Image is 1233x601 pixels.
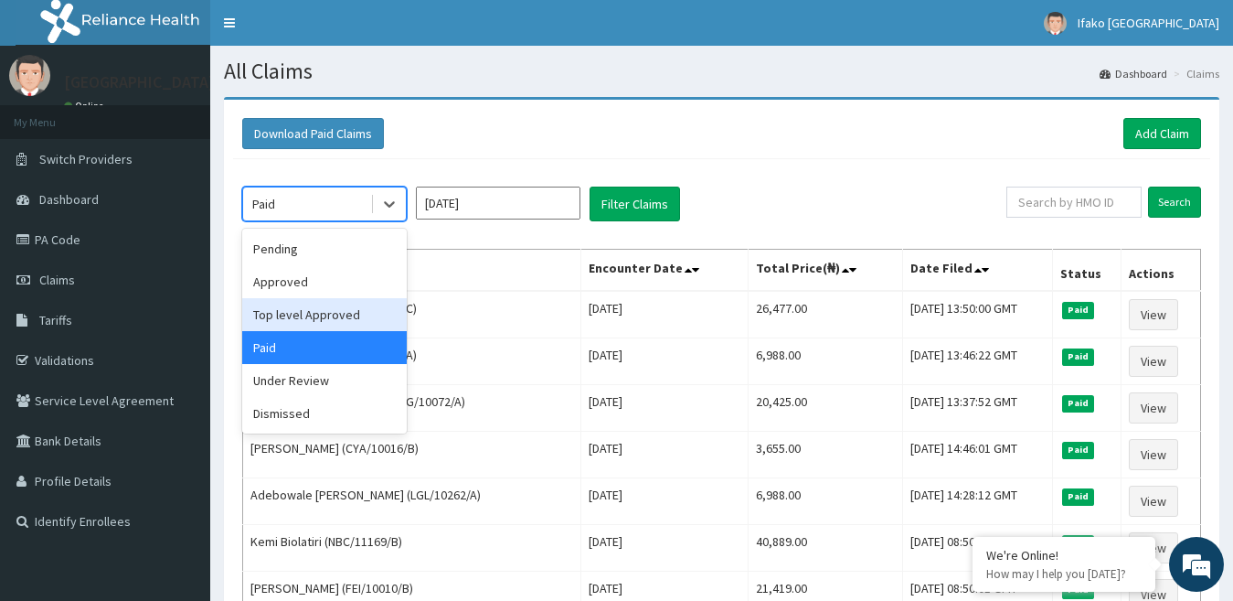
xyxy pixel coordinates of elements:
[39,312,72,328] span: Tariffs
[1121,250,1201,292] th: Actions
[224,59,1219,83] h1: All Claims
[903,478,1052,525] td: [DATE] 14:28:12 GMT
[416,187,580,220] input: Select Month and Year
[1129,346,1178,377] a: View
[1129,486,1178,517] a: View
[748,338,903,385] td: 6,988.00
[252,195,275,213] div: Paid
[986,547,1142,563] div: We're Online!
[300,9,344,53] div: Minimize live chat window
[243,338,581,385] td: [PERSON_NAME] (PPY/10327/A)
[243,432,581,478] td: [PERSON_NAME] (CYA/10016/B)
[1062,395,1095,412] span: Paid
[1148,187,1201,218] input: Search
[903,338,1052,385] td: [DATE] 13:46:22 GMT
[903,385,1052,432] td: [DATE] 13:37:52 GMT
[95,102,307,126] div: Chat with us now
[903,291,1052,338] td: [DATE] 13:50:00 GMT
[1078,15,1219,31] span: Ifako [GEOGRAPHIC_DATA]
[242,298,407,331] div: Top level Approved
[903,432,1052,478] td: [DATE] 14:46:01 GMT
[903,250,1052,292] th: Date Filed
[106,182,252,367] span: We're online!
[64,74,215,91] p: [GEOGRAPHIC_DATA]
[243,385,581,432] td: KEHINDE [PERSON_NAME] (TFG/10072/A)
[242,331,407,364] div: Paid
[580,478,748,525] td: [DATE]
[1062,535,1095,552] span: Paid
[580,525,748,572] td: [DATE]
[1129,392,1178,424] a: View
[986,566,1142,582] p: How may I help you today?
[1062,302,1095,318] span: Paid
[242,265,407,298] div: Approved
[748,478,903,525] td: 6,988.00
[9,55,50,96] img: User Image
[9,403,348,467] textarea: Type your message and hit 'Enter'
[1100,66,1167,81] a: Dashboard
[1062,488,1095,505] span: Paid
[1169,66,1219,81] li: Claims
[748,432,903,478] td: 3,655.00
[580,432,748,478] td: [DATE]
[39,272,75,288] span: Claims
[39,191,99,208] span: Dashboard
[1129,532,1178,563] a: View
[1129,299,1178,330] a: View
[590,187,680,221] button: Filter Claims
[39,151,133,167] span: Switch Providers
[1129,439,1178,470] a: View
[580,250,748,292] th: Encounter Date
[748,250,903,292] th: Total Price(₦)
[64,100,108,113] a: Online
[34,91,74,137] img: d_794563401_company_1708531726252_794563401
[243,250,581,292] th: Name
[1062,442,1095,458] span: Paid
[580,338,748,385] td: [DATE]
[748,291,903,338] td: 26,477.00
[580,385,748,432] td: [DATE]
[1123,118,1201,149] a: Add Claim
[748,385,903,432] td: 20,425.00
[580,291,748,338] td: [DATE]
[242,118,384,149] button: Download Paid Claims
[1006,187,1142,218] input: Search by HMO ID
[748,525,903,572] td: 40,889.00
[242,364,407,397] div: Under Review
[903,525,1052,572] td: [DATE] 08:50:53 GMT
[242,397,407,430] div: Dismissed
[243,478,581,525] td: Adebowale [PERSON_NAME] (LGL/10262/A)
[1052,250,1121,292] th: Status
[243,291,581,338] td: [PERSON_NAME] (LGL/10262/C)
[1044,12,1067,35] img: User Image
[1062,349,1095,365] span: Paid
[242,232,407,265] div: Pending
[243,525,581,572] td: Kemi Biolatiri (NBC/11169/B)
